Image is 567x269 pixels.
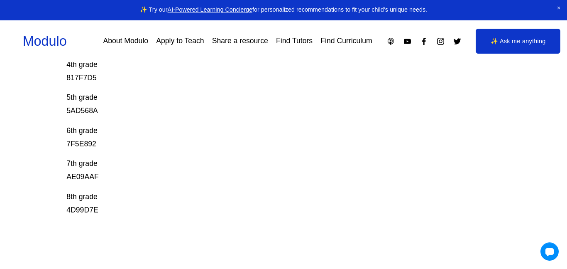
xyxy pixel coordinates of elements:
[476,29,560,54] a: ✨ Ask me anything
[23,34,67,49] a: Modulo
[66,58,457,85] p: 4th grade 817F7D5
[420,37,428,46] a: Facebook
[66,91,457,118] p: 5th grade 5AD568A
[386,37,395,46] a: Apple Podcasts
[320,34,372,49] a: Find Curriculum
[103,34,148,49] a: About Modulo
[66,190,457,217] p: 8th grade 4D99D7E
[66,124,457,151] p: 6th grade 7F5E892
[212,34,268,49] a: Share a resource
[66,157,457,184] p: 7th grade AE09AAF
[276,34,313,49] a: Find Tutors
[168,6,252,13] a: AI-Powered Learning Concierge
[453,37,462,46] a: Twitter
[156,34,204,49] a: Apply to Teach
[403,37,412,46] a: YouTube
[436,37,445,46] a: Instagram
